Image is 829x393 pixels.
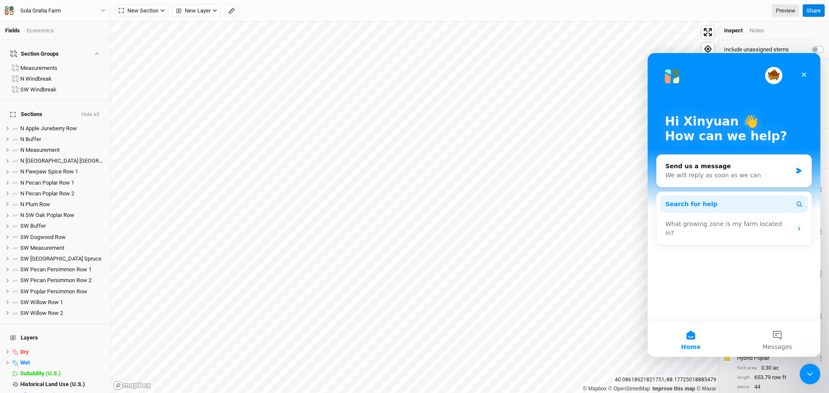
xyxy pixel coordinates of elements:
[111,22,718,393] canvas: Map
[818,353,824,363] button: Crop Usage
[119,6,158,15] span: New Section
[20,6,61,15] div: Sola Gratia Farm
[20,277,105,284] div: SW Pecan Persimmon Row 2
[20,190,105,197] div: N Pecan Poplar Row 2
[20,201,50,208] span: N Plum Row
[20,310,105,317] div: SW Willow Row 2
[5,329,105,346] h4: Layers
[93,51,100,57] button: Show section groups
[20,125,105,132] div: N Apple Juneberry Row
[5,27,20,34] a: Fields
[20,65,105,72] div: Measurements
[20,370,105,377] div: Suitability (U.S.)
[20,288,105,295] div: SW Poplar Persimmon Row
[20,349,29,355] span: Dry
[113,380,151,390] a: Mapbox logo
[20,168,78,175] span: N Pawpaw Spice Row 1
[20,212,105,219] div: N SW Oak Poplar Row
[4,6,106,16] button: Sola Gratia Farm
[20,255,101,262] span: SW [GEOGRAPHIC_DATA] Spruce
[702,26,714,38] button: Enter fullscreen
[172,4,221,17] button: New Layer
[20,255,105,262] div: SW Norway Spruce
[608,386,650,392] a: OpenStreetMap
[20,359,30,366] span: Wet
[20,266,105,273] div: SW Pecan Persimmon Row 1
[20,299,105,306] div: SW Willow Row 1
[20,223,105,230] div: SW Buffer
[737,383,824,391] div: 44
[20,299,63,305] span: SW Willow Row 1
[20,179,105,186] div: N Pecan Poplar Row 1
[20,179,74,186] span: N Pecan Poplar Row 1
[696,386,716,392] a: Maxar
[724,46,789,53] label: Include unassigned stems
[20,223,46,229] span: SW Buffer
[20,288,87,295] span: SW Poplar Persimmon Row
[818,311,824,321] button: Crop Usage
[20,212,74,218] span: N SW Oak Poplar Row
[225,4,239,17] button: Shortcut: M
[803,4,825,17] button: Share
[20,234,66,240] span: SW Dogwood Row
[20,359,105,366] div: Wet
[20,125,77,132] span: N Apple Juneberry Row
[81,112,100,118] button: Hide All
[20,349,105,355] div: Dry
[20,136,105,143] div: N Buffer
[772,374,786,381] span: row ft
[613,375,718,384] div: 40.08618621821751 , -88.17725018885479
[20,86,105,93] div: SW Windbreak
[20,277,92,283] span: SW Pecan Persimmon Row 2
[20,190,74,197] span: N Pecan Poplar Row 2
[10,50,59,57] div: Section Groups
[737,354,816,362] div: Hybrid Poplar
[737,374,824,381] div: 653.79
[648,53,820,357] iframe: Intercom live chat
[115,4,169,17] button: New Section
[20,370,61,377] span: Suitability (U.S.)
[20,381,85,387] span: Historical Land Use (U.S.)
[737,365,757,371] div: field area
[702,43,714,55] button: Find my location
[737,384,750,390] div: stems
[176,6,211,15] span: New Layer
[818,268,824,278] button: Crop Usage
[652,386,695,392] a: Improve this map
[20,157,105,164] div: N Norway Spruce Row
[20,245,105,252] div: SW Measurement
[20,75,105,82] div: N Windbreak
[818,226,824,236] button: Crop Usage
[10,111,42,118] span: Sections
[20,381,105,388] div: Historical Land Use (U.S.)
[724,27,743,35] div: Inspect
[20,245,64,251] span: SW Measurement
[772,4,799,17] a: Preview
[800,364,820,384] iframe: Intercom live chat
[750,27,764,35] div: Notes
[20,136,41,142] span: N Buffer
[20,266,92,273] span: SW Pecan Persimmon Row 1
[20,168,105,175] div: N Pawpaw Spice Row 1
[20,234,105,241] div: SW Dogwood Row
[20,157,132,164] span: N [GEOGRAPHIC_DATA] [GEOGRAPHIC_DATA]
[20,147,60,153] span: N Measurement
[27,27,54,35] div: Economics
